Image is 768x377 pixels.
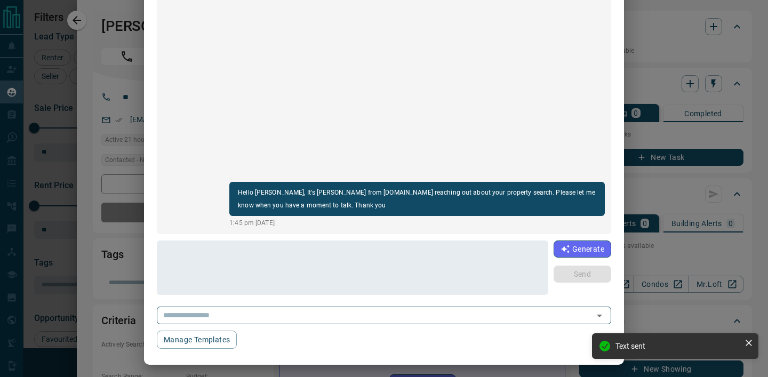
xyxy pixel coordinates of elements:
[157,331,237,349] button: Manage Templates
[592,308,607,323] button: Open
[238,186,596,212] p: Hello [PERSON_NAME], It's [PERSON_NAME] from [DOMAIN_NAME] reaching out about your property searc...
[229,218,605,228] p: 1:45 pm [DATE]
[615,342,740,350] div: Text sent
[554,240,611,258] button: Generate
